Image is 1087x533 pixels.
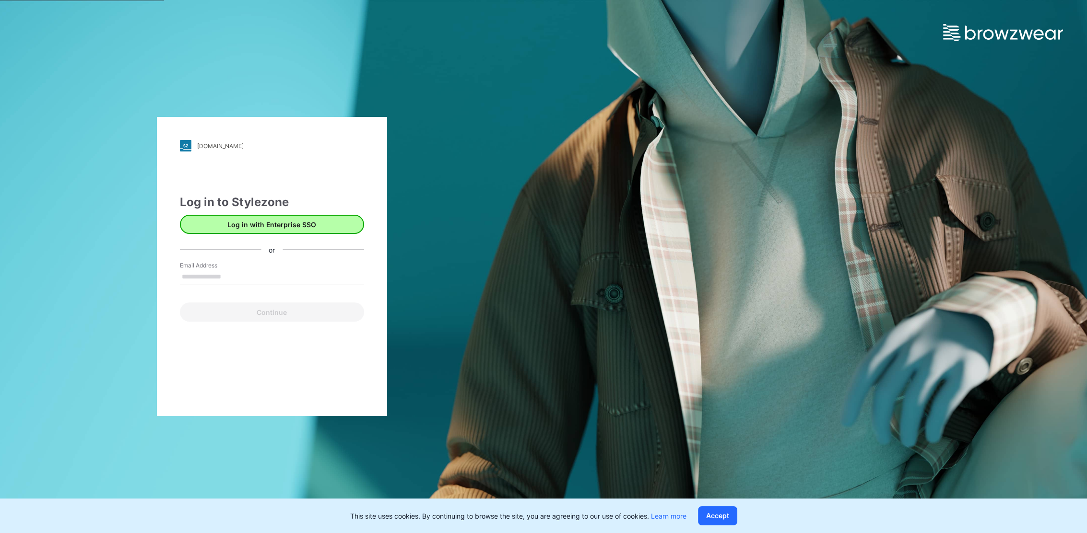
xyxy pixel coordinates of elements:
[651,512,686,520] a: Learn more
[350,511,686,521] p: This site uses cookies. By continuing to browse the site, you are agreeing to our use of cookies.
[698,506,737,525] button: Accept
[261,244,283,255] div: or
[943,24,1063,41] img: browzwear-logo.e42bd6dac1945053ebaf764b6aa21510.svg
[180,261,247,270] label: Email Address
[197,142,244,150] div: [DOMAIN_NAME]
[180,140,191,151] img: stylezone-logo.562084cfcfab977791bfbf7441f1a819.svg
[180,194,364,211] div: Log in to Stylezone
[180,140,364,151] a: [DOMAIN_NAME]
[180,215,364,234] button: Log in with Enterprise SSO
